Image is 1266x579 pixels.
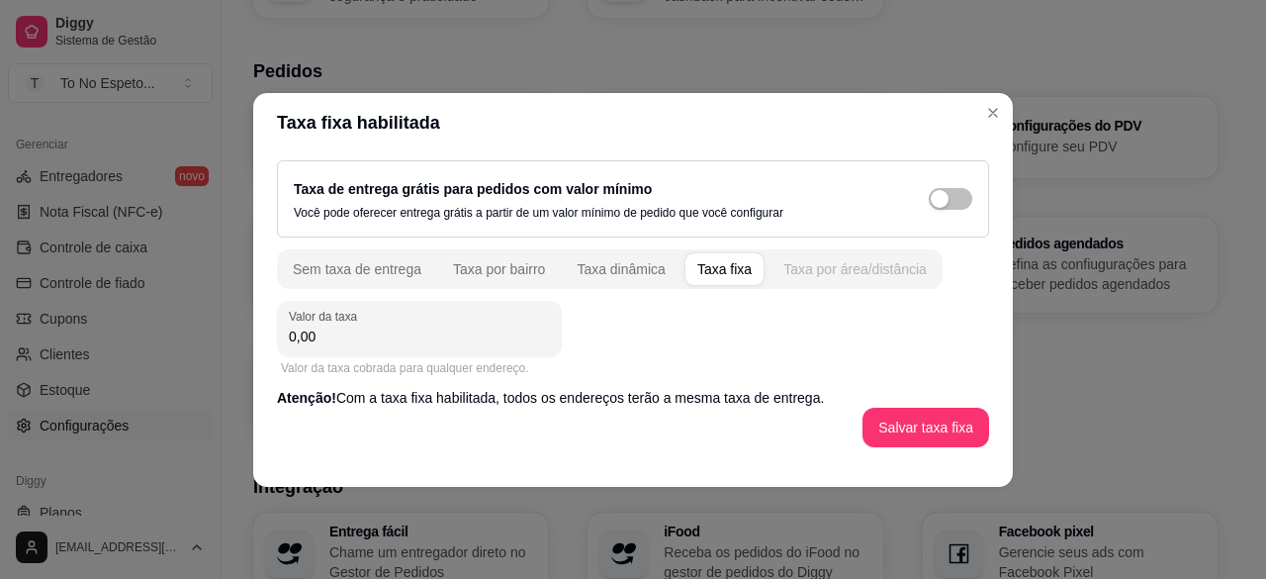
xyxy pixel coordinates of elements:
[253,93,1013,152] header: Taxa fixa habilitada
[277,390,336,406] span: Atenção!
[577,259,666,279] div: Taxa dinâmica
[289,308,364,325] label: Valor da taxa
[862,408,989,447] button: Salvar taxa fixa
[294,181,652,197] label: Taxa de entrega grátis para pedidos com valor mínimo
[453,259,545,279] div: Taxa por bairro
[293,259,421,279] div: Sem taxa de entrega
[289,327,550,346] input: Valor da taxa
[783,259,927,279] div: Taxa por área/distância
[277,388,989,408] p: Com a taxa fixa habilitada, todos os endereços terão a mesma taxa de entrega.
[697,259,752,279] div: Taxa fixa
[977,97,1009,129] button: Close
[294,205,783,221] p: Você pode oferecer entrega grátis a partir de um valor mínimo de pedido que você configurar
[281,360,558,376] div: Valor da taxa cobrada para qualquer endereço.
